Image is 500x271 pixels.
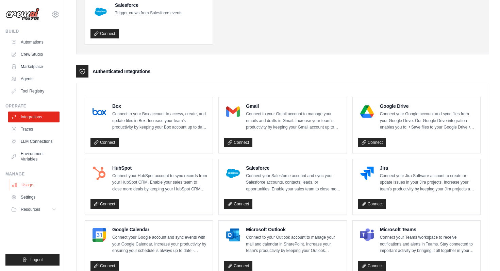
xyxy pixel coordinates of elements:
[8,61,60,72] a: Marketplace
[224,138,252,147] a: Connect
[226,167,240,180] img: Salesforce Logo
[93,167,106,180] img: HubSpot Logo
[5,8,39,21] img: Logo
[8,73,60,84] a: Agents
[5,254,60,266] button: Logout
[246,165,341,171] h4: Salesforce
[8,192,60,203] a: Settings
[21,207,40,212] span: Resources
[380,234,475,254] p: Connect your Teams workspace to receive notifications and alerts in Teams. Stay connected to impo...
[115,2,182,9] h4: Salesforce
[5,103,60,109] div: Operate
[360,167,374,180] img: Jira Logo
[90,261,119,271] a: Connect
[93,105,106,118] img: Box Logo
[112,111,207,131] p: Connect to your Box account to access, create, and update files in Box. Increase your team’s prod...
[112,103,207,109] h4: Box
[8,136,60,147] a: LLM Connections
[5,29,60,34] div: Build
[224,199,252,209] a: Connect
[246,103,341,109] h4: Gmail
[8,204,60,215] button: Resources
[246,234,341,254] p: Connect to your Outlook account to manage your mail and calendar in SharePoint. Increase your tea...
[360,228,374,242] img: Microsoft Teams Logo
[93,4,109,20] img: Salesforce Logo
[8,148,60,165] a: Environment Variables
[8,112,60,122] a: Integrations
[5,171,60,177] div: Manage
[112,173,207,193] p: Connect your HubSpot account to sync records from your HubSpot CRM. Enable your sales team to clo...
[358,261,386,271] a: Connect
[8,124,60,135] a: Traces
[224,261,252,271] a: Connect
[112,226,207,233] h4: Google Calendar
[380,165,475,171] h4: Jira
[380,226,475,233] h4: Microsoft Teams
[8,49,60,60] a: Crew Studio
[30,257,43,262] span: Logout
[360,105,374,118] img: Google Drive Logo
[226,105,240,118] img: Gmail Logo
[90,138,119,147] a: Connect
[8,37,60,48] a: Automations
[93,228,106,242] img: Google Calendar Logo
[8,86,60,97] a: Tool Registry
[9,180,60,190] a: Usage
[358,199,386,209] a: Connect
[246,111,341,131] p: Connect to your Gmail account to manage your emails and drafts in Gmail. Increase your team’s pro...
[90,199,119,209] a: Connect
[380,103,475,109] h4: Google Drive
[112,234,207,254] p: Connect your Google account and sync events with your Google Calendar. Increase your productivity...
[246,226,341,233] h4: Microsoft Outlook
[380,173,475,193] p: Connect your Jira Software account to create or update issues in your Jira projects. Increase you...
[93,68,150,75] h3: Authenticated Integrations
[380,111,475,131] p: Connect your Google account and sync files from your Google Drive. Our Google Drive integration e...
[358,138,386,147] a: Connect
[90,29,119,38] a: Connect
[226,228,240,242] img: Microsoft Outlook Logo
[112,165,207,171] h4: HubSpot
[115,10,182,17] p: Trigger crews from Salesforce events
[246,173,341,193] p: Connect your Salesforce account and sync your Salesforce accounts, contacts, leads, or opportunit...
